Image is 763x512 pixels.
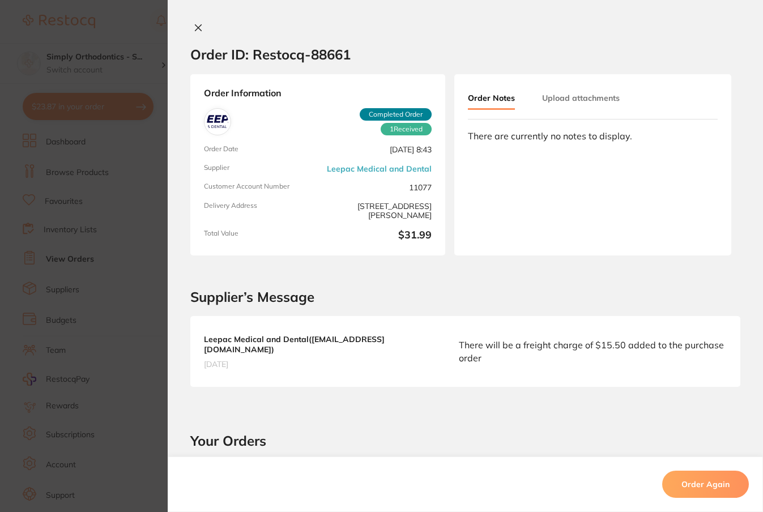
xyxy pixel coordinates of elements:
strong: Order Information [204,88,432,99]
span: [DATE] 8:43 [322,145,432,155]
img: Leepac Medical and Dental [207,111,228,133]
span: Order Date [204,145,313,155]
p: There will be a freight charge of $15.50 added to the purchase order [459,339,727,364]
span: [DATE] [204,359,436,369]
h2: Your Orders [190,432,740,449]
span: [STREET_ADDRESS][PERSON_NAME] [322,202,432,220]
button: Order Notes [468,88,515,110]
div: There are currently no notes to display. [468,131,718,141]
span: Supplier [204,164,313,173]
span: Total Value [204,229,313,242]
button: Upload attachments [542,88,620,108]
h2: Order ID: Restocq- 88661 [190,46,351,63]
b: $31.99 [322,229,432,242]
span: Customer Account Number [204,182,313,192]
span: Completed Order [360,108,432,121]
span: Delivery Address [204,202,313,220]
span: Received [381,123,432,135]
span: 11077 [322,182,432,192]
b: Leepac Medical and Dental ( [EMAIL_ADDRESS][DOMAIN_NAME] ) [204,334,436,355]
button: Order Again [662,471,749,498]
h2: Supplier’s Message [190,289,740,305]
a: Leepac Medical and Dental [327,164,432,173]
